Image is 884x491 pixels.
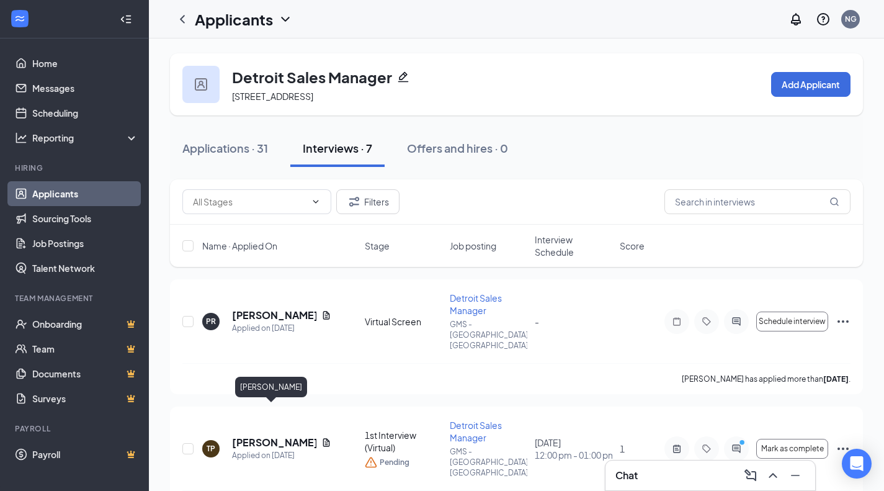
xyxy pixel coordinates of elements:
[15,163,136,173] div: Hiring
[450,446,527,478] p: GMS - [GEOGRAPHIC_DATA], [GEOGRAPHIC_DATA]
[788,12,803,27] svg: Notifications
[120,13,132,25] svg: Collapse
[347,194,362,209] svg: Filter
[669,444,684,454] svg: ActiveNote
[756,312,828,331] button: Schedule interview
[232,309,316,322] h5: [PERSON_NAME]
[278,12,293,27] svg: ChevronDown
[450,292,502,316] span: Detroit Sales Manager
[32,361,138,386] a: DocumentsCrown
[365,429,442,454] div: 1st Interview (Virtual)
[311,197,321,207] svg: ChevronDown
[759,317,826,326] span: Schedule interview
[836,314,851,329] svg: Ellipses
[32,76,138,101] a: Messages
[736,439,751,449] svg: PrimaryDot
[32,231,138,256] a: Job Postings
[816,12,831,27] svg: QuestionInfo
[620,240,645,252] span: Score
[336,189,400,214] button: Filter Filters
[450,240,496,252] span: Job posting
[202,240,277,252] span: Name · Applied On
[365,315,442,328] div: Virtual Screen
[741,466,761,485] button: ComposeMessage
[195,78,207,91] img: user icon
[450,420,502,443] span: Detroit Sales Manager
[771,72,851,97] button: Add Applicant
[829,197,839,207] svg: MagnifyingGlass
[175,12,190,27] svg: ChevronLeft
[303,140,372,156] div: Interviews · 7
[14,12,26,25] svg: WorkstreamLogo
[232,436,316,449] h5: [PERSON_NAME]
[756,439,828,459] button: Mark as complete
[729,317,744,327] svg: ActiveChat
[785,466,805,485] button: Minimize
[450,319,527,351] p: GMS - [GEOGRAPHIC_DATA], [GEOGRAPHIC_DATA]
[535,449,612,461] span: 12:00 pm - 01:00 pm
[32,181,138,206] a: Applicants
[699,444,714,454] svg: Tag
[232,322,331,335] div: Applied on [DATE]
[407,140,508,156] div: Offers and hires · 0
[836,441,851,456] svg: Ellipses
[32,51,138,76] a: Home
[729,444,744,454] svg: ActiveChat
[195,9,273,30] h1: Applicants
[15,132,27,144] svg: Analysis
[365,240,390,252] span: Stage
[763,466,783,485] button: ChevronUp
[232,91,313,102] span: [STREET_ADDRESS]
[664,189,851,214] input: Search in interviews
[32,442,138,467] a: PayrollCrown
[235,377,307,397] div: [PERSON_NAME]
[232,449,331,462] div: Applied on [DATE]
[766,468,780,483] svg: ChevronUp
[32,336,138,361] a: TeamCrown
[761,444,824,453] span: Mark as complete
[669,317,684,327] svg: Note
[182,140,268,156] div: Applications · 31
[206,316,216,327] div: PR
[535,436,612,461] div: [DATE]
[743,468,758,483] svg: ComposeMessage
[32,206,138,231] a: Sourcing Tools
[32,101,138,125] a: Scheduling
[682,374,851,384] p: [PERSON_NAME] has applied more than .
[232,66,392,88] h3: Detroit Sales Manager
[823,374,849,384] b: [DATE]
[620,443,625,454] span: 1
[32,386,138,411] a: SurveysCrown
[535,233,612,258] span: Interview Schedule
[32,312,138,336] a: OnboardingCrown
[397,71,409,83] svg: Pencil
[32,256,138,281] a: Talent Network
[15,423,136,434] div: Payroll
[32,132,139,144] div: Reporting
[193,195,306,209] input: All Stages
[842,449,872,479] div: Open Intercom Messenger
[15,293,136,304] div: Team Management
[699,317,714,327] svg: Tag
[845,14,857,24] div: NG
[380,456,409,469] span: Pending
[615,469,638,482] h3: Chat
[365,456,377,469] svg: Warning
[788,468,803,483] svg: Minimize
[321,438,331,448] svg: Document
[207,443,215,454] div: TP
[535,316,539,327] span: -
[321,310,331,320] svg: Document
